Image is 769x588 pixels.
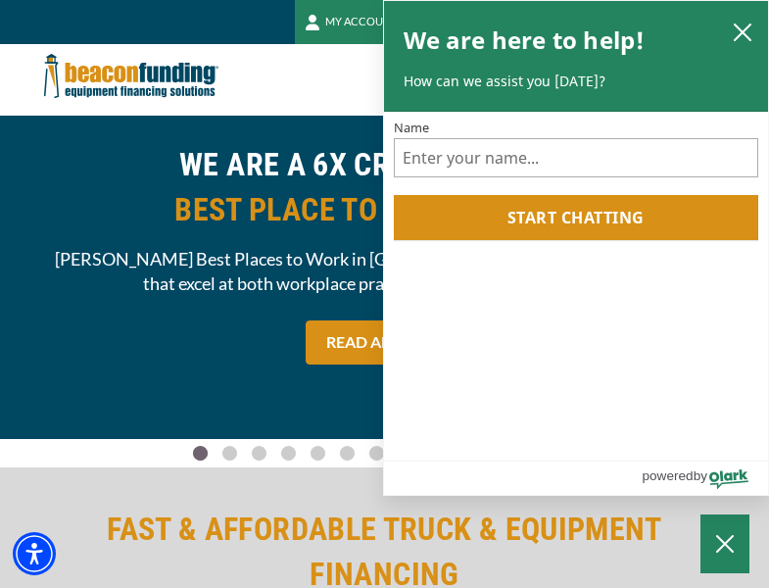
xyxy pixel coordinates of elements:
[642,464,693,488] span: powered
[248,445,271,462] a: Go To Slide 2
[394,195,759,240] button: Start chatting
[218,445,242,462] a: Go To Slide 1
[404,21,646,60] h2: We are here to help!
[700,514,749,573] button: Close Chatbox
[307,445,330,462] a: Go To Slide 4
[44,247,726,296] span: [PERSON_NAME] Best Places to Work in [GEOGRAPHIC_DATA] recognizes employers that excel at both wo...
[306,320,463,365] a: READ ABOUT IT
[336,445,360,462] a: Go To Slide 5
[44,187,726,232] span: BEST PLACE TO WORK NOMINEE
[642,462,768,495] a: Powered by Olark
[727,18,758,45] button: close chatbox
[44,44,218,108] img: Beacon Funding Corporation logo
[694,464,707,488] span: by
[44,142,726,232] h2: WE ARE A 6X CRAIN'S CHICAGO
[404,72,749,91] p: How can we assist you [DATE]?
[277,445,301,462] a: Go To Slide 3
[13,532,56,575] div: Accessibility Menu
[189,445,213,462] a: Go To Slide 0
[394,122,759,134] label: Name
[394,138,759,177] input: Name
[365,445,389,462] a: Go To Slide 6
